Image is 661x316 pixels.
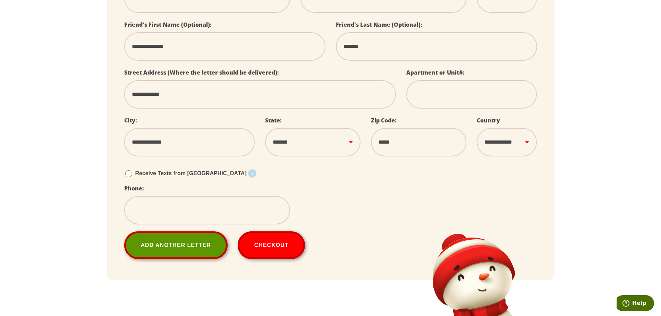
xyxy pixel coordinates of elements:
span: Receive Texts from [GEOGRAPHIC_DATA] [135,170,247,176]
label: City: [124,117,137,124]
label: Country [477,117,500,124]
label: Street Address (Where the letter should be delivered): [124,69,279,76]
label: Friend's Last Name (Optional): [336,21,422,28]
button: Checkout [238,231,305,259]
label: Friend's First Name (Optional): [124,21,212,28]
iframe: Opens a widget where you can find more information [617,295,654,313]
label: Zip Code: [371,117,397,124]
a: Add Another Letter [124,231,228,259]
label: State: [265,117,282,124]
label: Phone: [124,185,144,192]
label: Apartment or Unit#: [406,69,465,76]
